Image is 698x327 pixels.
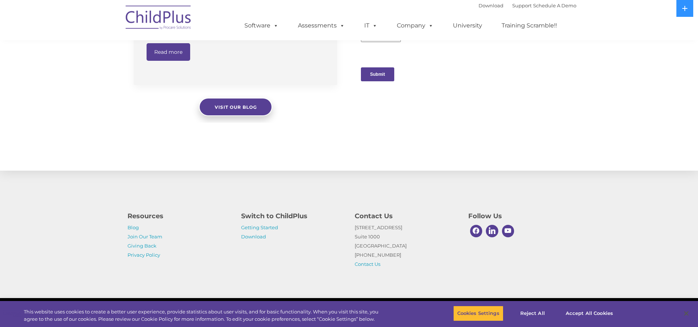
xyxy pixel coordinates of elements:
[241,224,278,230] a: Getting Started
[241,234,266,239] a: Download
[355,261,380,267] a: Contact Us
[479,3,576,8] font: |
[678,305,694,322] button: Close
[355,223,457,269] p: [STREET_ADDRESS] Suite 1000 [GEOGRAPHIC_DATA] [PHONE_NUMBER]
[102,48,124,54] span: Last name
[562,306,617,321] button: Accept All Cookies
[128,224,139,230] a: Blog
[468,223,484,239] a: Facebook
[199,98,272,116] a: Visit our blog
[453,306,503,321] button: Cookies Settings
[355,211,457,221] h4: Contact Us
[241,211,344,221] h4: Switch to ChildPlus
[357,18,385,33] a: IT
[122,0,195,37] img: ChildPlus by Procare Solutions
[128,211,230,221] h4: Resources
[214,104,256,110] span: Visit our blog
[128,234,162,239] a: Join Our Team
[389,18,441,33] a: Company
[128,252,160,258] a: Privacy Policy
[512,3,532,8] a: Support
[468,211,571,221] h4: Follow Us
[479,3,503,8] a: Download
[24,308,384,323] div: This website uses cookies to create a better user experience, provide statistics about user visit...
[484,223,500,239] a: Linkedin
[446,18,490,33] a: University
[128,243,156,249] a: Giving Back
[102,78,133,84] span: Phone number
[147,43,190,61] a: Read more
[533,3,576,8] a: Schedule A Demo
[291,18,352,33] a: Assessments
[494,18,564,33] a: Training Scramble!!
[237,18,286,33] a: Software
[510,306,555,321] button: Reject All
[500,223,516,239] a: Youtube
